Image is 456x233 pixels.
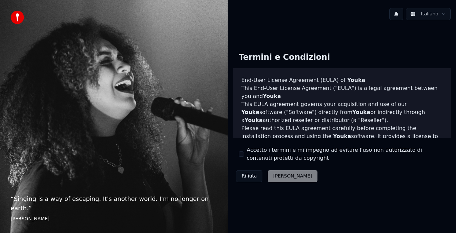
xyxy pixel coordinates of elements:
footer: [PERSON_NAME] [11,216,217,222]
label: Accetto i termini e mi impegno ad evitare l'uso non autorizzato di contenuti protetti da copyright [247,146,445,162]
p: This End-User License Agreement ("EULA") is a legal agreement between you and [241,84,443,100]
span: Youka [263,93,281,99]
p: “ Singing is a way of escaping. It's another world. I'm no longer on earth. ” [11,194,217,213]
span: Youka [333,133,351,139]
span: Youka [347,77,365,83]
p: Please read this EULA agreement carefully before completing the installation process and using th... [241,124,443,156]
button: Rifiuta [236,170,262,182]
div: Termini e Condizioni [233,47,335,68]
h3: End-User License Agreement (EULA) of [241,76,443,84]
span: Youka [245,117,263,123]
p: This EULA agreement governs your acquisition and use of our software ("Software") directly from o... [241,100,443,124]
span: Youka [241,109,259,115]
span: Youka [353,109,371,115]
img: youka [11,11,24,24]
